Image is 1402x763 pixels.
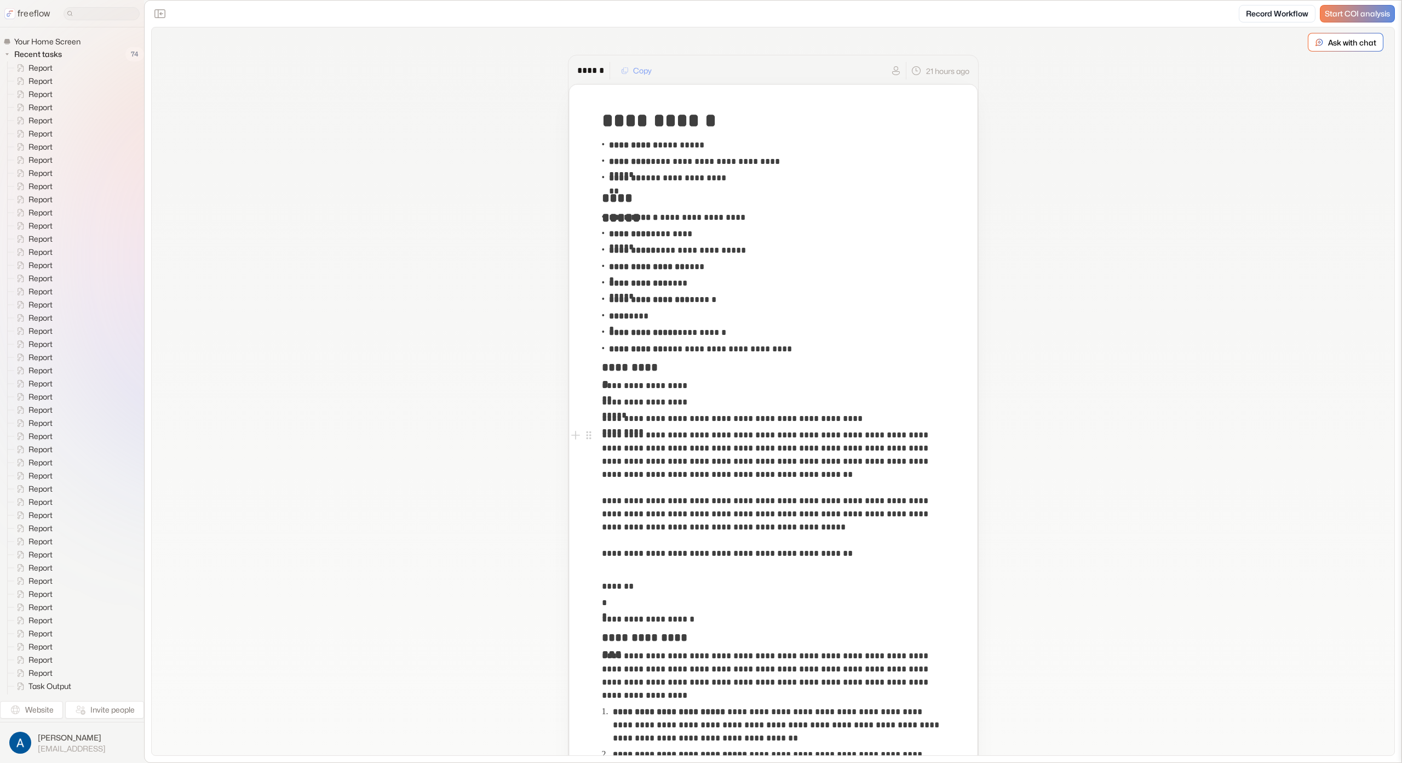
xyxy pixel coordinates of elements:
a: Report [8,298,57,311]
button: Open block menu [582,429,595,442]
span: Report [26,247,56,258]
span: Report [26,641,56,652]
span: Report [26,497,56,508]
a: Report [8,88,57,101]
a: Task Output [8,693,76,706]
a: Report [8,206,57,219]
span: Report [26,286,56,297]
span: Report [26,299,56,310]
span: Recent tasks [12,49,65,60]
a: Report [8,364,57,377]
span: Report [26,128,56,139]
a: Report [8,627,57,640]
span: Report [26,602,56,613]
span: Report [26,615,56,626]
span: Report [26,510,56,521]
a: Report [8,640,57,653]
a: Report [8,114,57,127]
a: Report [8,522,57,535]
span: Report [26,312,56,323]
a: Report [8,574,57,588]
span: Report [26,628,56,639]
span: Report [26,431,56,442]
span: Report [26,444,56,455]
a: Report [8,246,57,259]
a: Report [8,193,57,206]
a: Report [8,535,57,548]
a: Report [8,219,57,232]
a: Report [8,653,57,667]
a: Report [8,311,57,324]
span: Report [26,668,56,679]
a: Report [8,614,57,627]
a: Report [8,259,57,272]
button: Close the sidebar [151,5,169,22]
a: Report [8,390,57,403]
span: Report [26,536,56,547]
span: [EMAIL_ADDRESS] [38,744,106,754]
span: Start COI analysis [1325,9,1390,19]
span: Report [26,102,56,113]
a: Report [8,417,57,430]
a: Report [8,61,57,75]
span: Report [26,115,56,126]
span: Report [26,194,56,205]
span: Report [26,220,56,231]
a: Report [8,667,57,680]
a: Report [8,456,57,469]
a: Task Output [8,680,76,693]
a: Report [8,469,57,482]
span: Task Output [26,694,74,705]
a: Report [8,351,57,364]
a: Report [8,338,57,351]
span: Report [26,523,56,534]
span: Report [26,378,56,389]
a: Record Workflow [1239,5,1315,22]
span: Report [26,391,56,402]
span: Report [26,326,56,337]
a: Report [8,430,57,443]
a: Report [8,180,57,193]
span: Report [26,405,56,415]
a: Report [8,496,57,509]
a: Report [8,588,57,601]
a: Report [8,127,57,140]
a: Report [8,153,57,167]
span: Your Home Screen [12,36,84,47]
button: Recent tasks [3,48,66,61]
span: Report [26,168,56,179]
p: Ask with chat [1328,37,1376,48]
span: Report [26,589,56,600]
span: Report [26,654,56,665]
span: Report [26,234,56,244]
a: Report [8,101,57,114]
a: Report [8,548,57,561]
span: Report [26,457,56,468]
a: Report [8,285,57,298]
span: Report [26,76,56,87]
button: Copy [614,62,658,79]
span: Report [26,260,56,271]
span: Report [26,207,56,218]
img: profile [9,732,31,754]
span: Report [26,352,56,363]
a: Report [8,482,57,496]
span: Report [26,562,56,573]
span: Report [26,576,56,587]
span: Report [26,89,56,100]
a: Report [8,167,57,180]
span: Report [26,418,56,429]
span: Report [26,273,56,284]
a: Report [8,232,57,246]
a: Report [8,75,57,88]
span: Report [26,181,56,192]
span: Report [26,365,56,376]
button: [PERSON_NAME][EMAIL_ADDRESS] [7,729,137,756]
a: Report [8,561,57,574]
span: Report [26,470,56,481]
button: Add block [569,429,582,442]
span: Report [26,62,56,73]
a: Report [8,324,57,338]
span: Report [26,339,56,350]
span: Report [26,141,56,152]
